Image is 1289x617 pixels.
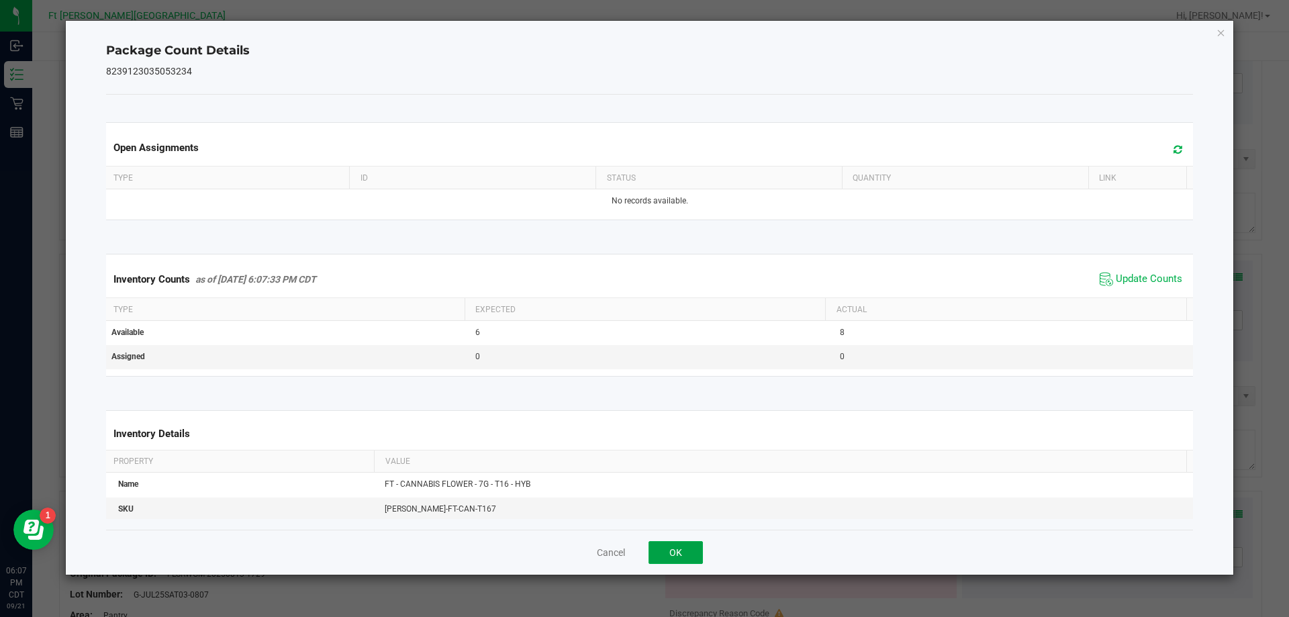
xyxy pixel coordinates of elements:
[853,173,891,183] span: Quantity
[118,504,134,514] span: SKU
[195,274,316,285] span: as of [DATE] 6:07:33 PM CDT
[840,328,845,337] span: 8
[385,504,496,514] span: [PERSON_NAME]-FT-CAN-T167
[13,510,54,550] iframe: Resource center
[597,546,625,559] button: Cancel
[607,173,636,183] span: Status
[113,273,190,285] span: Inventory Counts
[111,352,145,361] span: Assigned
[113,305,133,314] span: Type
[40,508,56,524] iframe: Resource center unread badge
[106,42,1194,60] h4: Package Count Details
[1116,273,1182,286] span: Update Counts
[103,189,1196,213] td: No records available.
[113,142,199,154] span: Open Assignments
[1099,173,1116,183] span: Link
[106,66,1194,77] h5: 8239123035053234
[113,428,190,440] span: Inventory Details
[840,352,845,361] span: 0
[475,305,516,314] span: Expected
[475,328,480,337] span: 6
[475,352,480,361] span: 0
[837,305,867,314] span: Actual
[361,173,368,183] span: ID
[113,457,153,466] span: Property
[1216,24,1226,40] button: Close
[113,173,133,183] span: Type
[385,457,410,466] span: Value
[385,479,530,489] span: FT - CANNABIS FLOWER - 7G - T16 - HYB
[118,479,138,489] span: Name
[111,328,144,337] span: Available
[649,541,703,564] button: OK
